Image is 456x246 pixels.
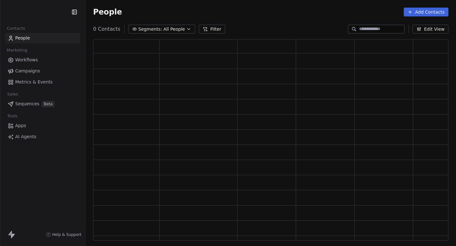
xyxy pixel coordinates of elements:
span: Beta [42,101,54,107]
button: Filter [199,25,225,34]
a: Apps [5,120,80,131]
span: Metrics & Events [15,79,53,85]
button: Add Contacts [404,8,448,16]
span: People [93,7,122,17]
span: People [15,35,30,41]
span: Sequences [15,101,39,107]
a: Campaigns [5,66,80,76]
a: Metrics & Events [5,77,80,87]
a: Help & Support [46,232,81,237]
a: SequencesBeta [5,99,80,109]
button: Edit View [413,25,448,34]
a: People [5,33,80,43]
span: Segments: [138,26,162,33]
span: Campaigns [15,68,40,74]
span: Sales [4,89,21,99]
span: Workflows [15,57,38,63]
span: All People [163,26,185,33]
a: Workflows [5,55,80,65]
span: Apps [15,122,26,129]
span: 0 Contacts [93,25,120,33]
span: Marketing [4,46,30,55]
span: Tools [4,111,20,121]
span: Contacts [4,24,28,33]
span: AI Agents [15,133,36,140]
a: AI Agents [5,132,80,142]
span: Help & Support [52,232,81,237]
